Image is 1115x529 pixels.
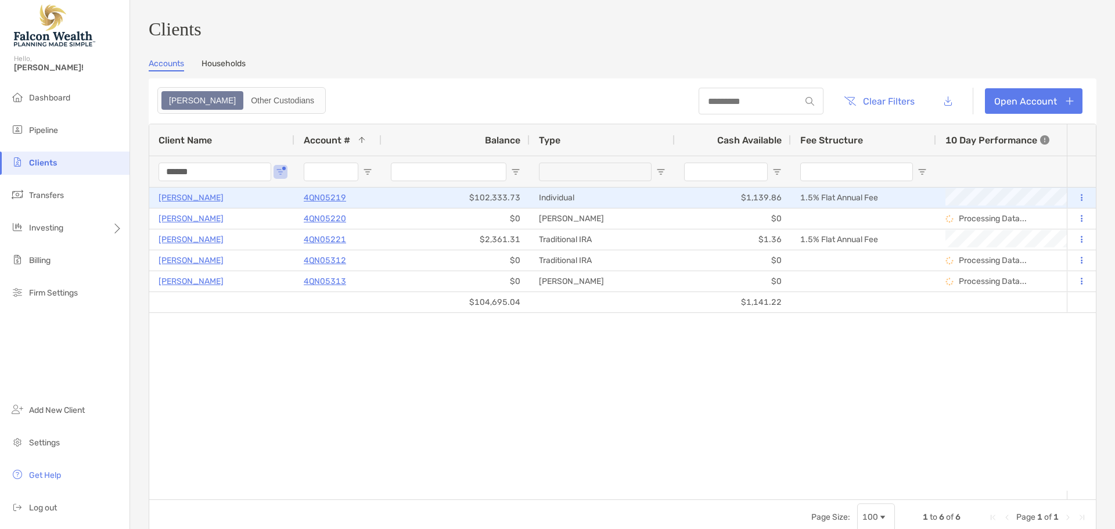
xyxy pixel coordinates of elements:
span: Get Help [29,470,61,480]
span: Pipeline [29,125,58,135]
input: Cash Available Filter Input [684,163,768,181]
span: of [946,512,954,522]
a: [PERSON_NAME] [159,232,224,247]
span: Type [539,135,560,146]
span: Investing [29,223,63,233]
span: Firm Settings [29,288,78,298]
div: $0 [675,208,791,229]
a: [PERSON_NAME] [159,211,224,226]
input: Balance Filter Input [391,163,506,181]
span: Billing [29,255,51,265]
img: pipeline icon [10,123,24,136]
img: firm-settings icon [10,285,24,299]
div: $1,141.22 [675,292,791,312]
div: $0 [675,250,791,271]
span: 6 [955,512,961,522]
img: Falcon Wealth Planning Logo [14,5,95,46]
button: Clear Filters [835,88,923,114]
span: to [930,512,937,522]
p: 4QN05220 [304,211,346,226]
div: 1.5% Flat Annual Fee [791,188,936,208]
span: Transfers [29,190,64,200]
div: 10 Day Performance [945,124,1049,156]
div: $0 [382,208,530,229]
div: Zoe [163,92,242,109]
div: Page Size: [811,512,850,522]
div: $0 [382,271,530,292]
div: Traditional IRA [530,250,675,271]
span: Dashboard [29,93,70,103]
button: Open Filter Menu [656,167,666,177]
img: Processing Data icon [945,215,954,223]
div: segmented control [157,87,326,114]
div: Previous Page [1002,513,1012,522]
input: Client Name Filter Input [159,163,271,181]
img: clients icon [10,155,24,169]
p: 4QN05219 [304,190,346,205]
img: input icon [805,97,814,106]
span: 6 [939,512,944,522]
input: Fee Structure Filter Input [800,163,913,181]
span: 1 [923,512,928,522]
div: Other Custodians [244,92,321,109]
span: Settings [29,438,60,448]
a: [PERSON_NAME] [159,274,224,289]
div: [PERSON_NAME] [530,208,675,229]
span: Client Name [159,135,212,146]
a: 4QN05312 [304,253,346,268]
span: [PERSON_NAME]! [14,63,123,73]
span: Log out [29,503,57,513]
div: 1.5% Flat Annual Fee [791,229,936,250]
div: $0 [675,271,791,292]
img: investing icon [10,220,24,234]
p: Processing Data... [959,214,1027,224]
button: Open Filter Menu [276,167,285,177]
a: Accounts [149,59,184,71]
a: 4QN05313 [304,274,346,289]
span: of [1044,512,1052,522]
div: Last Page [1077,513,1087,522]
span: Cash Available [717,135,782,146]
div: $104,695.04 [382,292,530,312]
img: transfers icon [10,188,24,201]
button: Open Filter Menu [918,167,927,177]
button: Open Filter Menu [363,167,372,177]
span: Page [1016,512,1035,522]
button: Open Filter Menu [772,167,782,177]
h3: Clients [149,19,1096,40]
a: [PERSON_NAME] [159,253,224,268]
div: Next Page [1063,513,1073,522]
div: $2,361.31 [382,229,530,250]
a: Households [202,59,246,71]
p: Processing Data... [959,276,1027,286]
div: Traditional IRA [530,229,675,250]
span: 1 [1037,512,1042,522]
span: Balance [485,135,520,146]
img: logout icon [10,500,24,514]
img: add_new_client icon [10,402,24,416]
span: Account # [304,135,350,146]
a: [PERSON_NAME] [159,190,224,205]
img: Processing Data icon [945,278,954,286]
div: $1,139.86 [675,188,791,208]
span: Fee Structure [800,135,863,146]
a: Open Account [985,88,1082,114]
div: 100 [862,512,878,522]
a: 4QN05221 [304,232,346,247]
img: get-help icon [10,467,24,481]
img: billing icon [10,253,24,267]
button: Open Filter Menu [511,167,520,177]
div: First Page [988,513,998,522]
p: Processing Data... [959,255,1027,265]
span: 1 [1053,512,1059,522]
div: [PERSON_NAME] [530,271,675,292]
div: $102,333.73 [382,188,530,208]
img: Processing Data icon [945,257,954,265]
